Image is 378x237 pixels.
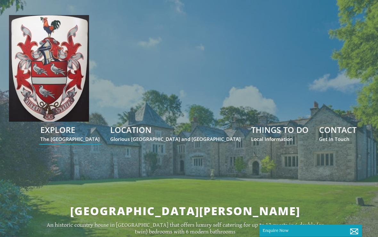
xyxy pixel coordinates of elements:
a: EXPLOREThe [GEOGRAPHIC_DATA] [40,124,100,142]
p: Enquire Now [263,228,359,233]
a: THINGS TO DOLocal Information [251,124,308,142]
img: Great Bidlake Manor [9,15,89,122]
small: The [GEOGRAPHIC_DATA] [40,136,100,142]
h2: [GEOGRAPHIC_DATA][PERSON_NAME] [44,203,326,218]
a: CONTACTGet In Touch [319,124,357,142]
small: Local Information [251,136,308,142]
p: An historic country house in [GEOGRAPHIC_DATA] that offers luxury self catering for up to 12 gues... [44,222,326,235]
a: LOCATIONGlorious [GEOGRAPHIC_DATA] and [GEOGRAPHIC_DATA] [110,124,241,142]
small: Get In Touch [319,136,357,142]
small: Glorious [GEOGRAPHIC_DATA] and [GEOGRAPHIC_DATA] [110,136,241,142]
